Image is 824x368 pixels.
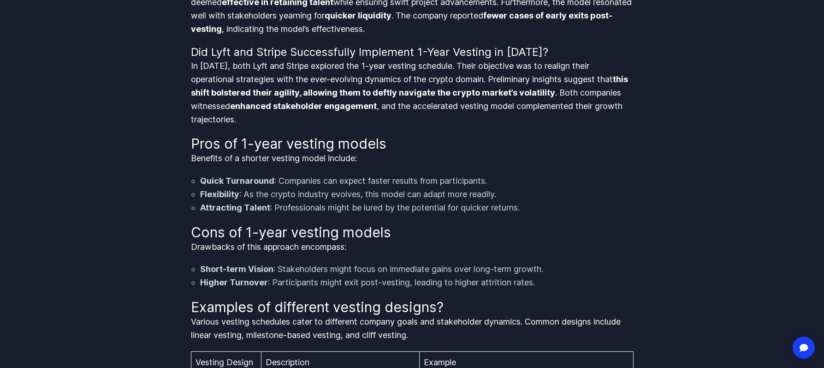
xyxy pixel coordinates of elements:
[191,315,634,342] p: Various vesting schedules cater to different company goals and stakeholder dynamics. Common desig...
[793,337,815,359] div: Open Intercom Messenger
[191,224,634,241] h2: Cons of 1-year vesting models
[191,241,634,254] p: Drawbacks of this approach encompass:
[200,176,274,186] strong: Quick Turnaround
[200,278,268,287] strong: Higher Turnover
[191,152,634,165] p: Benefits of a shorter vesting model include:
[191,60,634,126] p: In [DATE], both Lyft and Stripe explored the 1-year vesting schedule. Their objective was to real...
[191,45,634,60] h3: Did Lyft and Stripe Successfully Implement 1-Year Vesting in [DATE]?
[200,188,634,201] li: : As the crypto industry evolves, this model can adapt more readily.
[191,11,612,34] strong: fewer cases of early exits post-vesting
[200,175,634,188] li: : Companies can expect faster results from participants.
[325,11,391,20] strong: quicker liquidity
[200,263,634,276] li: : Stakeholders might focus on immediate gains over long-term growth.
[200,201,634,215] li: : Professionals might be lured by the potential for quicker returns.
[200,189,239,199] strong: Flexibility
[200,276,634,290] li: : Participants might exit post-vesting, leading to higher attrition rates.
[191,135,634,152] h2: Pros of 1-year vesting models
[191,299,634,315] h2: Examples of different vesting designs?
[200,264,273,274] strong: Short-term Vision
[230,101,377,111] strong: enhanced stakeholder engagement
[200,203,270,212] strong: Attracting Talent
